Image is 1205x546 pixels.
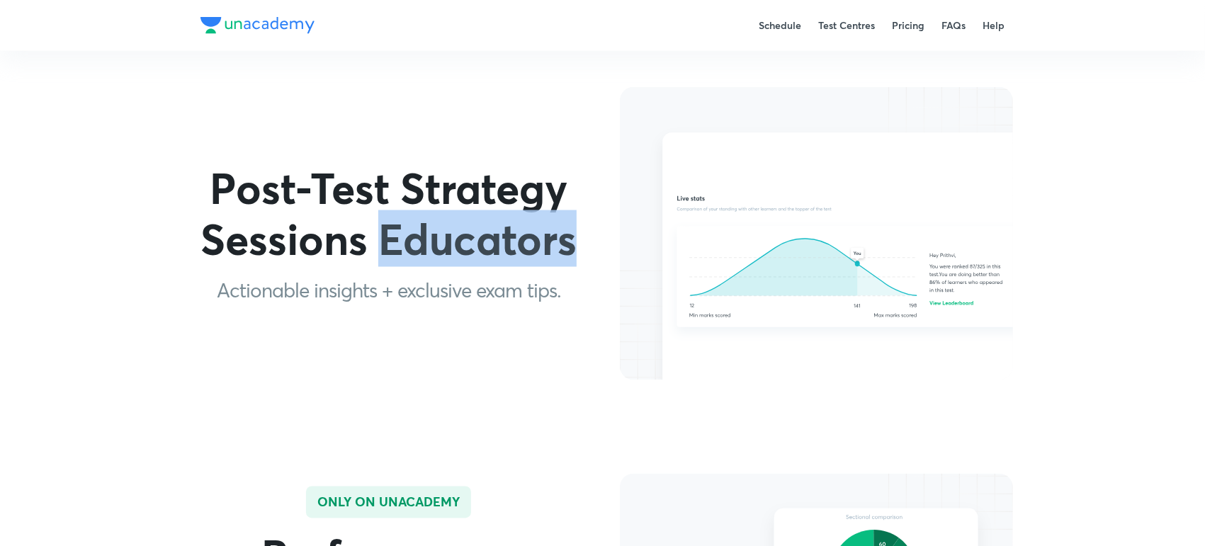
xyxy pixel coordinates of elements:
[759,18,802,33] a: Schedule
[200,17,315,34] img: Company Logo
[893,18,925,33] a: Pricing
[983,18,1005,33] a: Help
[819,18,876,33] a: Test Centres
[217,275,561,305] p: Actionable insights + exclusive exam tips.
[192,162,585,264] p: Post-Test Strategy Sessions Educators
[306,487,471,519] div: Only On Unacademy
[942,18,966,33] a: FAQs
[620,87,1013,380] img: Feature_Card3_1c80ff71c8.svg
